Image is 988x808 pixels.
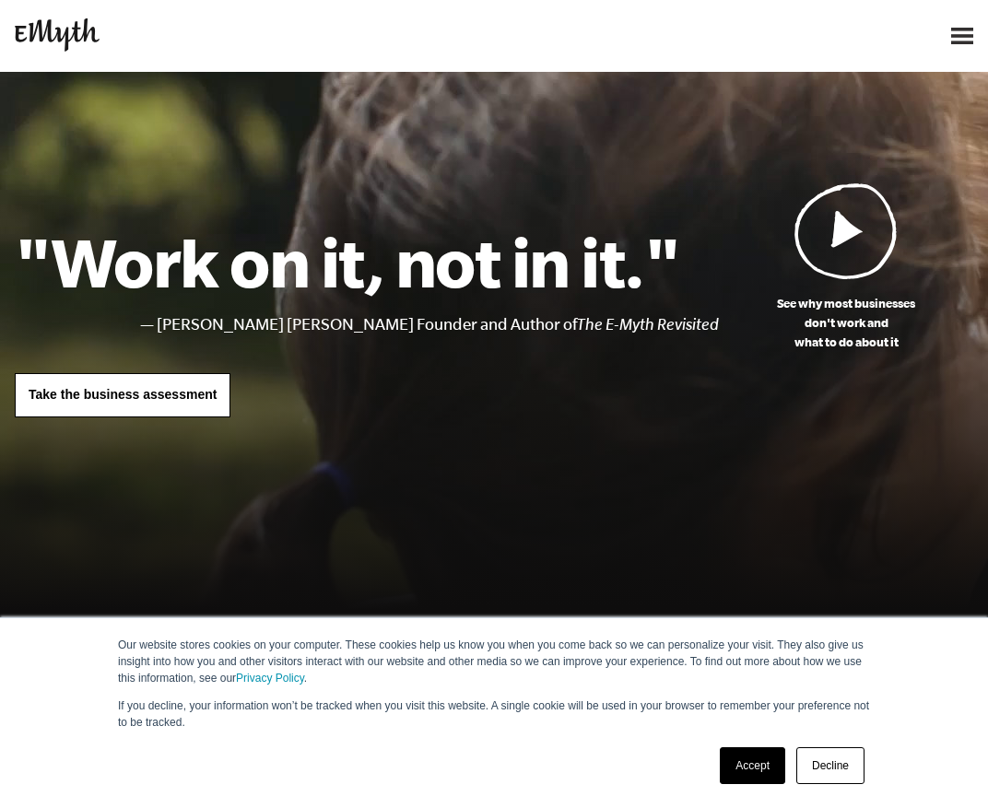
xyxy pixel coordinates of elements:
a: Take the business assessment [15,373,230,417]
img: EMyth [15,18,100,51]
p: See why most businesses don't work and what to do about it [719,294,973,352]
i: The E-Myth Revisited [577,315,719,334]
span: Take the business assessment [29,387,217,402]
iframe: Embedded CTA [735,16,929,56]
a: Decline [796,747,864,784]
p: Our website stores cookies on your computer. These cookies help us know you when you come back so... [118,637,870,686]
a: See why most businessesdon't work andwhat to do about it [719,182,973,352]
img: Play Video [794,182,898,279]
a: Accept [720,747,785,784]
img: Open Menu [951,28,973,44]
p: If you decline, your information won’t be tracked when you visit this website. A single cookie wi... [118,697,870,731]
h1: "Work on it, not in it." [15,221,719,302]
li: [PERSON_NAME] [PERSON_NAME] Founder and Author of [157,311,719,338]
a: Privacy Policy [236,672,304,685]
